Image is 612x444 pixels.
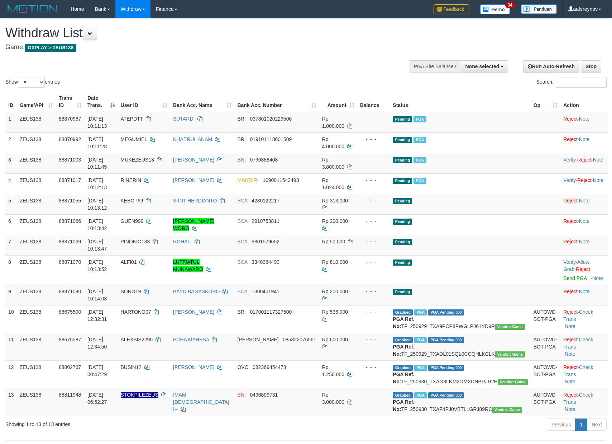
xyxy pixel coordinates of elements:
[393,178,412,184] span: Pending
[393,260,412,266] span: Pending
[393,316,414,329] b: PGA Ref. No:
[393,137,412,143] span: Pending
[121,289,141,294] span: SONO19
[357,92,390,112] th: Balance
[563,157,576,163] a: Verify
[5,112,17,133] td: 1
[531,305,561,333] td: AUTOWD-BOT-PGA
[59,337,81,342] span: 88675587
[393,289,412,295] span: Pending
[237,392,245,398] span: BNI
[531,388,561,416] td: AUTOWD-BOT-PGA
[59,392,81,398] span: 88811948
[87,392,107,405] span: [DATE] 06:52:27
[173,364,214,370] a: [PERSON_NAME]
[563,218,578,224] a: Reject
[5,153,17,173] td: 3
[563,289,578,294] a: Reject
[87,198,107,211] span: [DATE] 10:13:12
[87,136,107,149] span: [DATE] 10:11:28
[563,136,578,142] a: Reject
[579,239,590,244] a: Note
[322,239,345,244] span: Rp 50.000
[393,309,413,316] span: Grabbed
[59,309,81,315] span: 88675500
[237,157,245,163] span: BNI
[592,275,603,281] a: Note
[59,289,81,294] span: 88871080
[173,289,220,294] a: BAYU BAGASKORO
[173,218,214,231] a: [PERSON_NAME] WORO
[413,116,426,122] span: Marked by aafsolysreylen
[237,136,245,142] span: BRI
[563,259,576,265] a: Verify
[17,214,56,235] td: ZEUS138
[59,218,81,224] span: 88871066
[252,259,279,265] span: Copy 3340384490 to clipboard
[563,198,578,204] a: Reject
[587,419,607,431] a: Next
[87,364,107,377] span: [DATE] 00:47:29
[237,239,247,244] span: BCA
[563,309,593,322] a: Check Trans
[563,364,578,370] a: Reject
[5,360,17,388] td: 12
[560,360,608,388] td: · ·
[563,337,578,342] a: Reject
[360,364,387,371] div: - - -
[360,336,387,343] div: - - -
[252,198,279,204] span: Copy 4280122217 to clipboard
[17,388,56,416] td: ZEUS138
[563,275,587,281] a: Send PGA
[121,218,144,224] span: GUEN999
[5,77,60,88] label: Show entries
[565,351,575,357] a: Note
[563,364,593,377] a: Check Trans
[17,333,56,360] td: ZEUS138
[560,112,608,133] td: ·
[547,419,575,431] a: Previous
[173,136,212,142] a: KHAERUL ANAM
[59,364,81,370] span: 88802767
[283,337,316,342] span: Copy 085822076561 to clipboard
[250,157,278,163] span: Copy 0796888408 to clipboard
[237,177,258,183] span: MANDIRI
[17,360,56,388] td: ZEUS138
[173,309,214,315] a: [PERSON_NAME]
[59,177,81,183] span: 88871017
[121,259,137,265] span: ALFI01
[322,157,344,170] span: Rp 3.800.000
[5,333,17,360] td: 11
[593,157,604,163] a: Note
[579,116,590,122] a: Note
[577,157,592,163] a: Reject
[565,379,575,384] a: Note
[87,289,107,302] span: [DATE] 10:14:08
[250,392,278,398] span: Copy 0496809731 to clipboard
[360,308,387,316] div: - - -
[560,194,608,214] td: ·
[393,157,412,163] span: Pending
[414,337,427,343] span: Marked by aafpengsreynich
[393,365,413,371] span: Grabbed
[87,309,107,322] span: [DATE] 12:32:31
[560,173,608,194] td: · ·
[173,392,229,412] a: IMAM [DEMOGRAPHIC_DATA] I--
[59,259,81,265] span: 88871070
[428,337,464,343] span: PGA Pending
[17,132,56,153] td: ZEUS138
[250,309,292,315] span: Copy 017001117327500 to clipboard
[360,258,387,266] div: - - -
[563,337,593,350] a: Check Trans
[581,60,601,73] a: Stop
[237,218,247,224] span: BCA
[413,137,426,143] span: Marked by aafsolysreylen
[173,337,209,342] a: ECHA MAHESA
[577,177,592,183] a: Reject
[322,136,344,149] span: Rp 4.000.000
[505,2,515,8] span: 34
[121,364,142,370] span: BUSIN12
[360,197,387,204] div: - - -
[59,136,81,142] span: 88870992
[495,324,525,330] span: Vendor URL: https://trx31.1velocity.biz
